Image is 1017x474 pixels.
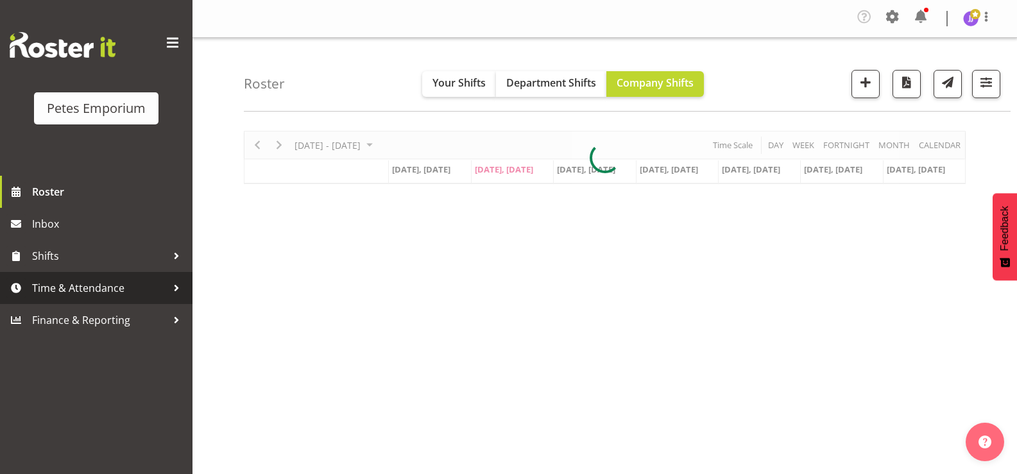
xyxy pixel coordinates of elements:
span: Your Shifts [432,76,486,90]
div: Petes Emporium [47,99,146,118]
span: Department Shifts [506,76,596,90]
span: Time & Attendance [32,278,167,298]
img: janelle-jonkers702.jpg [963,11,979,26]
img: Rosterit website logo [10,32,115,58]
span: Roster [32,182,186,201]
button: Feedback - Show survey [993,193,1017,280]
button: Company Shifts [606,71,704,97]
button: Your Shifts [422,71,496,97]
span: Finance & Reporting [32,310,167,330]
span: Inbox [32,214,186,233]
h4: Roster [244,76,285,91]
button: Send a list of all shifts for the selected filtered period to all rostered employees. [934,70,962,98]
img: help-xxl-2.png [979,436,991,448]
span: Company Shifts [617,76,694,90]
button: Filter Shifts [972,70,1000,98]
span: Feedback [999,206,1011,251]
button: Department Shifts [496,71,606,97]
span: Shifts [32,246,167,266]
button: Add a new shift [851,70,880,98]
button: Download a PDF of the roster according to the set date range. [893,70,921,98]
